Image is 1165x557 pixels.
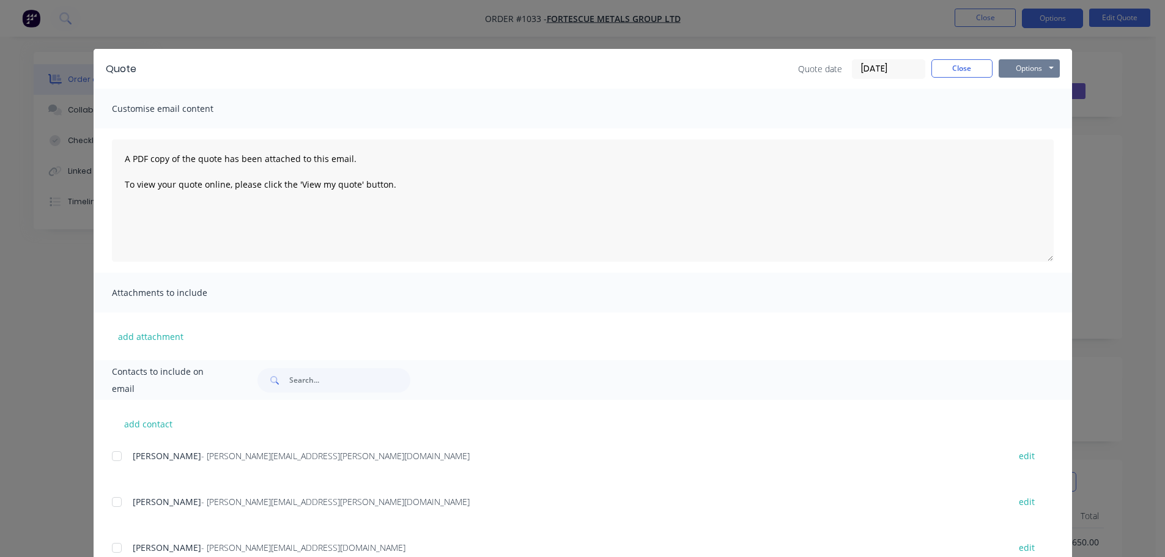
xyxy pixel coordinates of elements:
[201,450,470,462] span: - [PERSON_NAME][EMAIL_ADDRESS][PERSON_NAME][DOMAIN_NAME]
[112,139,1054,262] textarea: A PDF copy of the quote has been attached to this email. To view your quote online, please click ...
[112,363,227,397] span: Contacts to include on email
[133,496,201,507] span: [PERSON_NAME]
[1012,493,1042,510] button: edit
[133,450,201,462] span: [PERSON_NAME]
[1012,539,1042,556] button: edit
[931,59,993,78] button: Close
[112,284,246,301] span: Attachments to include
[112,327,190,345] button: add attachment
[999,59,1060,78] button: Options
[112,100,246,117] span: Customise email content
[201,542,405,553] span: - [PERSON_NAME][EMAIL_ADDRESS][DOMAIN_NAME]
[106,62,136,76] div: Quote
[289,368,410,393] input: Search...
[133,542,201,553] span: [PERSON_NAME]
[201,496,470,507] span: - [PERSON_NAME][EMAIL_ADDRESS][PERSON_NAME][DOMAIN_NAME]
[1012,448,1042,464] button: edit
[798,62,842,75] span: Quote date
[112,415,185,433] button: add contact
